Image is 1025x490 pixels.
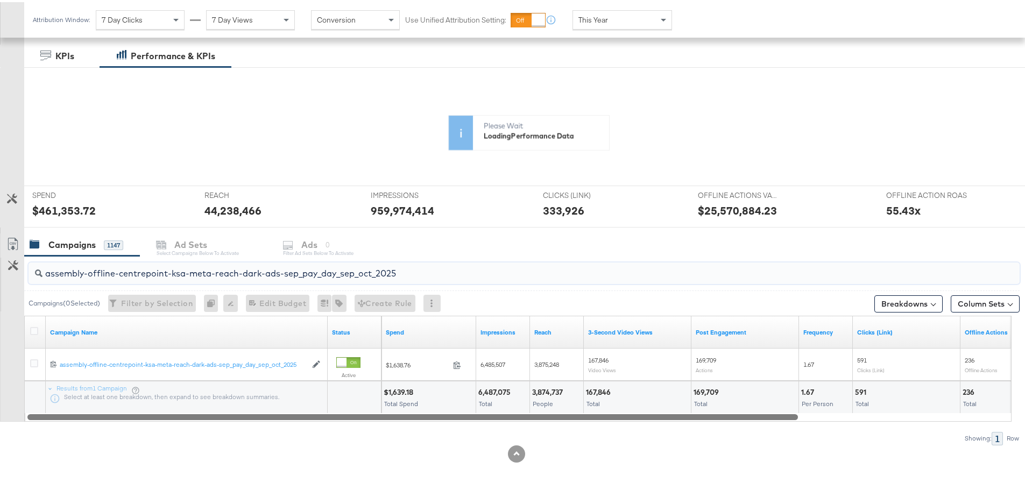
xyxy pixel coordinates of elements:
a: The number of clicks on links appearing on your ad or Page that direct people to your sites off F... [857,326,956,335]
sub: Actions [696,365,713,371]
button: Column Sets [951,293,1020,310]
div: KPIs [55,48,74,60]
div: 236 [963,385,978,395]
span: 3,875,248 [534,358,559,366]
span: Conversion [317,13,356,23]
a: The average number of times your ad was served to each person. [803,326,849,335]
div: Row [1006,432,1020,440]
sub: Offline Actions [965,365,998,371]
span: Total [479,397,492,406]
div: 1 [992,430,1003,443]
label: Use Unified Attribution Setting: [405,13,506,23]
span: Total [694,397,708,406]
span: 6,485,507 [480,358,505,366]
div: 1.67 [801,385,817,395]
div: Campaigns ( 0 Selected) [29,296,100,306]
label: Active [336,370,360,377]
div: 0 [204,293,223,310]
span: Total [963,397,977,406]
span: Total [586,397,600,406]
a: The total amount spent to date. [386,326,472,335]
div: Attribution Window: [32,14,90,22]
span: People [533,397,553,406]
a: Your campaign name. [50,326,323,335]
span: 7 Day Clicks [102,13,143,23]
span: 236 [965,354,974,362]
span: $1,638.76 [386,359,449,367]
div: Campaigns [48,237,96,249]
span: 591 [857,354,867,362]
a: The number of times your video was viewed for 3 seconds or more. [588,326,687,335]
div: 6,487,075 [478,385,514,395]
a: The number of times your ad was served. On mobile apps an ad is counted as served the first time ... [480,326,526,335]
span: 169,709 [696,354,716,362]
div: Showing: [964,432,992,440]
button: Breakdowns [874,293,943,310]
div: 167,846 [586,385,614,395]
div: 3,874,737 [532,385,566,395]
span: 1.67 [803,358,814,366]
span: This Year [578,13,608,23]
div: $1,639.18 [384,385,416,395]
span: Total [856,397,869,406]
div: 169,709 [694,385,722,395]
input: Search Campaigns by Name, ID or Objective [43,257,929,278]
sub: Clicks (Link) [857,365,885,371]
a: The number of actions related to your Page's posts as a result of your ad. [696,326,795,335]
div: 591 [855,385,870,395]
span: 7 Day Views [212,13,253,23]
a: Shows the current state of your Ad Campaign. [332,326,377,335]
sub: Video Views [588,365,616,371]
span: Per Person [802,397,833,406]
a: The number of people your ad was served to. [534,326,579,335]
div: Performance & KPIs [131,48,215,60]
div: 1147 [104,238,123,248]
a: assembly-offline-centrepoint-ksa-meta-reach-dark-ads-sep_pay_day_sep_oct_2025 [60,358,307,367]
span: Total Spend [384,397,418,406]
span: 167,846 [588,354,609,362]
